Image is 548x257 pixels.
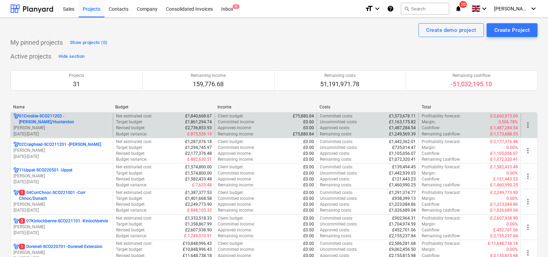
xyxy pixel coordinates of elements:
p: -51,032,195.10 [451,80,492,88]
p: Net estimated cost : [116,113,152,119]
p: 11Uppat-SCO220501 - Uppat [19,167,72,173]
p: £0.00 [303,215,314,221]
p: [PERSON_NAME] [14,250,110,256]
p: £1,573,678.11 [389,113,416,119]
div: Project has multi currencies enabled [14,113,19,125]
p: Uncommitted costs : [320,221,358,227]
p: £-1,487,284.54 [490,125,518,131]
p: Remaining costs : [320,233,352,239]
p: Committed costs : [320,190,353,196]
p: £-2,155,237.84 [490,233,518,239]
p: £1,333,518.33 [185,215,212,221]
p: Net estimated cost : [116,241,152,247]
p: Approved income : [218,227,252,233]
p: Target budget : [116,145,143,151]
p: £-1,026,689.04 [490,207,518,213]
p: Approved costs : [320,151,350,157]
div: 01Crosbie-SCO211202 -[PERSON_NAME]/Hunterston[PERSON_NAME][DATE]-[DATE] [14,113,110,137]
p: £-1,223,084.86 [490,202,518,207]
p: £0.00 [303,207,314,213]
p: Committed costs : [320,164,353,170]
div: Project has multi currencies enabled [14,244,19,250]
div: Show projects (0) [70,39,107,47]
p: £-1,072,320.41 [490,157,518,162]
p: Committed income : [218,247,255,252]
p: £-2,607,938.90 [490,215,518,221]
span: [PERSON_NAME] [494,6,529,11]
span: 10 [459,1,467,8]
p: £0.00 [303,176,314,182]
p: Margin : [422,196,436,202]
p: Remaining income : [218,131,254,137]
p: £1,704,974.59 [389,221,416,227]
p: £0.00 [303,190,314,196]
div: Income [217,105,314,109]
p: Profitability forecast : [422,139,461,145]
p: Cashflow : [422,151,440,157]
i: format_size [365,5,373,13]
p: £0.00 [303,221,314,227]
p: £-1,460,990.25 [490,182,518,188]
p: Uncommitted costs : [320,247,358,252]
p: £0.00 [303,145,314,151]
p: 02Craighead-SCO211201 - [PERSON_NAME] [19,142,101,148]
div: Costs [320,105,416,109]
iframe: Chat Widget [513,224,548,257]
p: £-1,105,056.07 [490,151,518,157]
p: £1,861,294.74 [185,119,212,125]
p: 31 [69,80,84,88]
p: £2,177,376.48 [185,151,212,157]
p: Profitability forecast : [422,241,461,247]
p: Client budget : [218,139,244,145]
p: £2,586,281.68 [389,241,416,247]
p: Remaining cashflow [451,73,492,79]
p: [DATE] - [DATE] [14,179,110,185]
p: £0.00 [303,247,314,252]
p: Target budget : [116,221,143,227]
p: Committed income : [218,196,255,202]
p: Margin : [422,145,436,151]
span: more_vert [524,147,532,155]
p: Margin : [422,170,436,176]
p: Profitability forecast : [422,215,461,221]
i: Knowledge base [387,5,394,13]
p: Uncommitted costs : [320,170,358,176]
p: £139,494.45 [392,164,416,170]
p: 0.00% [506,247,518,252]
p: Remaining costs [321,73,360,79]
p: £-7,633.48 [192,182,212,188]
p: Committed income : [218,221,255,227]
p: [PERSON_NAME] [14,125,110,131]
p: Client budget : [218,190,244,196]
p: Margin : [422,221,436,227]
p: Remaining costs : [320,131,352,137]
p: £0.00 [303,164,314,170]
p: £1,582,433.48 [185,176,212,182]
p: £10,848,996.43 [183,247,212,252]
p: £-121,443.23 [493,176,518,182]
p: Revised budget : [116,227,145,233]
p: Profitability forecast : [422,190,461,196]
p: £1,840,668.67 [185,113,212,119]
p: £-875,559.19 [187,131,212,137]
p: Uncommitted costs : [320,145,358,151]
p: £2,607,938.90 [185,227,212,233]
p: Net estimated cost : [116,164,152,170]
p: £1,287,076.18 [185,139,212,145]
p: [DATE] - [DATE] [14,230,110,236]
p: £2,249,773.90 [185,202,212,207]
p: Remaining cashflow : [422,182,461,188]
p: 04CorrChnoc-SCO221001 - Corr Chnoc/Dunach [19,190,110,202]
p: £75,880.84 [293,131,314,137]
div: Project has multi currencies enabled [14,167,19,173]
div: Hide section [59,53,84,61]
p: [PERSON_NAME] [14,173,110,179]
p: £902,964.31 [392,215,416,221]
i: keyboard_arrow_down [529,5,538,13]
div: Budget [115,105,212,109]
p: Remaining costs : [320,182,352,188]
p: Budget variance : [116,233,147,239]
p: Approved income : [218,151,252,157]
div: Project has multi currencies enabled [14,142,19,148]
p: £-2,177,376.48 [490,139,518,145]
